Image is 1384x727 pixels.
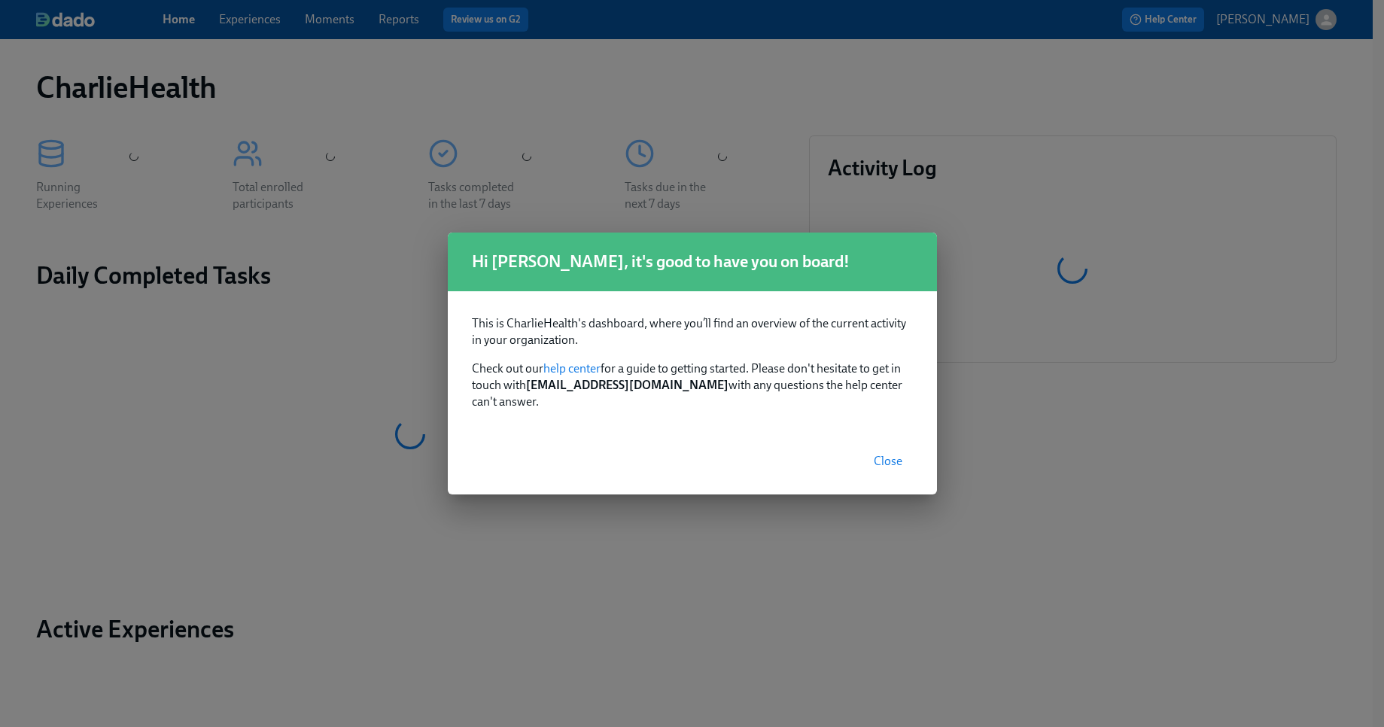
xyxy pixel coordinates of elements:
[526,378,729,392] strong: [EMAIL_ADDRESS][DOMAIN_NAME]
[472,315,913,348] p: This is CharlieHealth's dashboard, where you’ll find an overview of the current activity in your ...
[448,291,937,428] div: Check out our for a guide to getting started. Please don't hesitate to get in touch with with any...
[543,361,601,376] a: help center
[874,454,902,469] span: Close
[472,251,913,273] h1: Hi [PERSON_NAME], it's good to have you on board!
[863,446,913,476] button: Close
